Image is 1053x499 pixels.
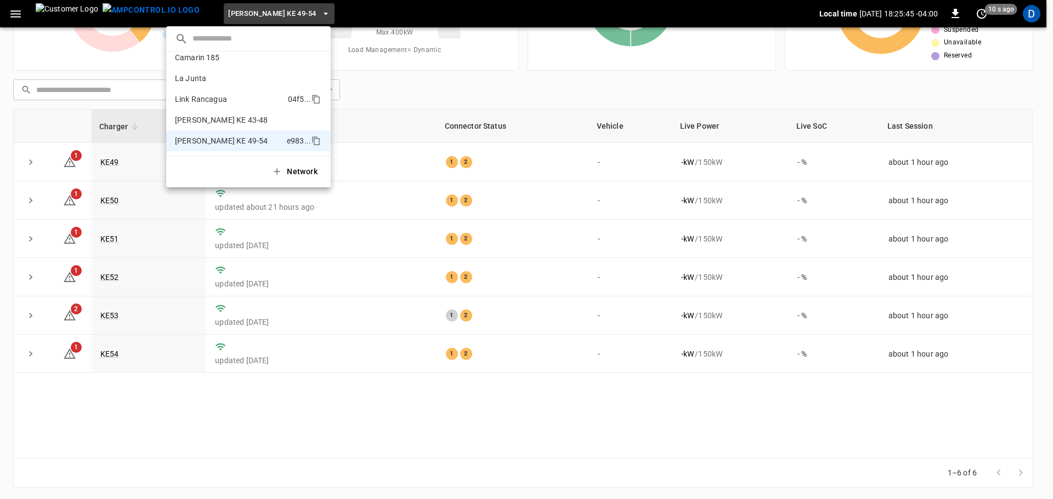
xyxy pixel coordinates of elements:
div: copy [310,134,322,147]
p: Camarin 185 [175,52,220,63]
p: [PERSON_NAME] KE 43-48 [175,114,268,125]
button: Network [265,160,326,183]
p: Link Rancagua [175,94,227,105]
p: La Junta [175,73,206,84]
div: copy [310,93,322,106]
p: [PERSON_NAME] KE 49-54 [175,135,268,146]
